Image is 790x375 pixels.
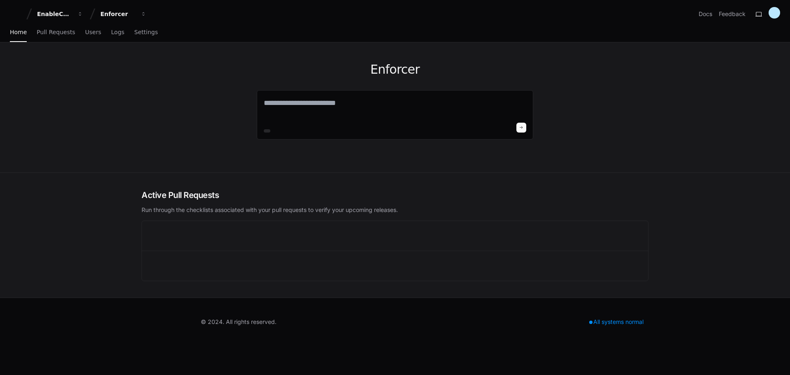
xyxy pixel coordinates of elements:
span: Settings [134,30,158,35]
h1: Enforcer [257,62,533,77]
span: Home [10,30,27,35]
a: Logs [111,23,124,42]
div: All systems normal [584,316,648,328]
span: Logs [111,30,124,35]
a: Home [10,23,27,42]
a: Docs [699,10,712,18]
div: EnableComp [37,10,72,18]
span: Pull Requests [37,30,75,35]
button: EnableComp [34,7,86,21]
div: Enforcer [100,10,136,18]
a: Users [85,23,101,42]
span: Users [85,30,101,35]
p: Run through the checklists associated with your pull requests to verify your upcoming releases. [142,206,648,214]
a: Settings [134,23,158,42]
h2: Active Pull Requests [142,189,648,201]
div: © 2024. All rights reserved. [201,318,276,326]
button: Feedback [719,10,746,18]
a: Pull Requests [37,23,75,42]
button: Enforcer [97,7,150,21]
